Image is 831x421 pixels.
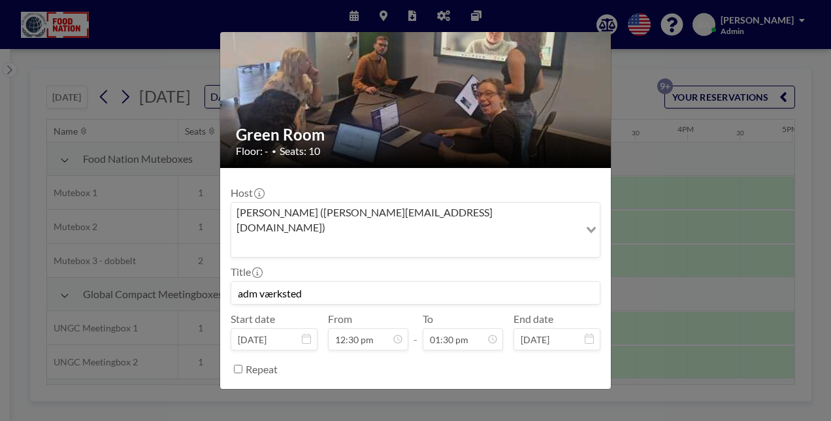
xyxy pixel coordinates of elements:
[231,282,600,304] input: Berit's reservation
[423,312,433,326] label: To
[280,144,320,158] span: Seats: 10
[414,317,417,346] span: -
[513,312,553,326] label: End date
[231,186,263,199] label: Host
[272,146,276,156] span: •
[236,144,269,158] span: Floor: -
[233,237,578,254] input: Search for option
[246,363,278,376] label: Repeat
[231,265,261,278] label: Title
[328,312,352,326] label: From
[231,203,600,257] div: Search for option
[231,312,275,326] label: Start date
[236,125,596,144] h2: Green Room
[234,205,577,235] span: [PERSON_NAME] ([PERSON_NAME][EMAIL_ADDRESS][DOMAIN_NAME])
